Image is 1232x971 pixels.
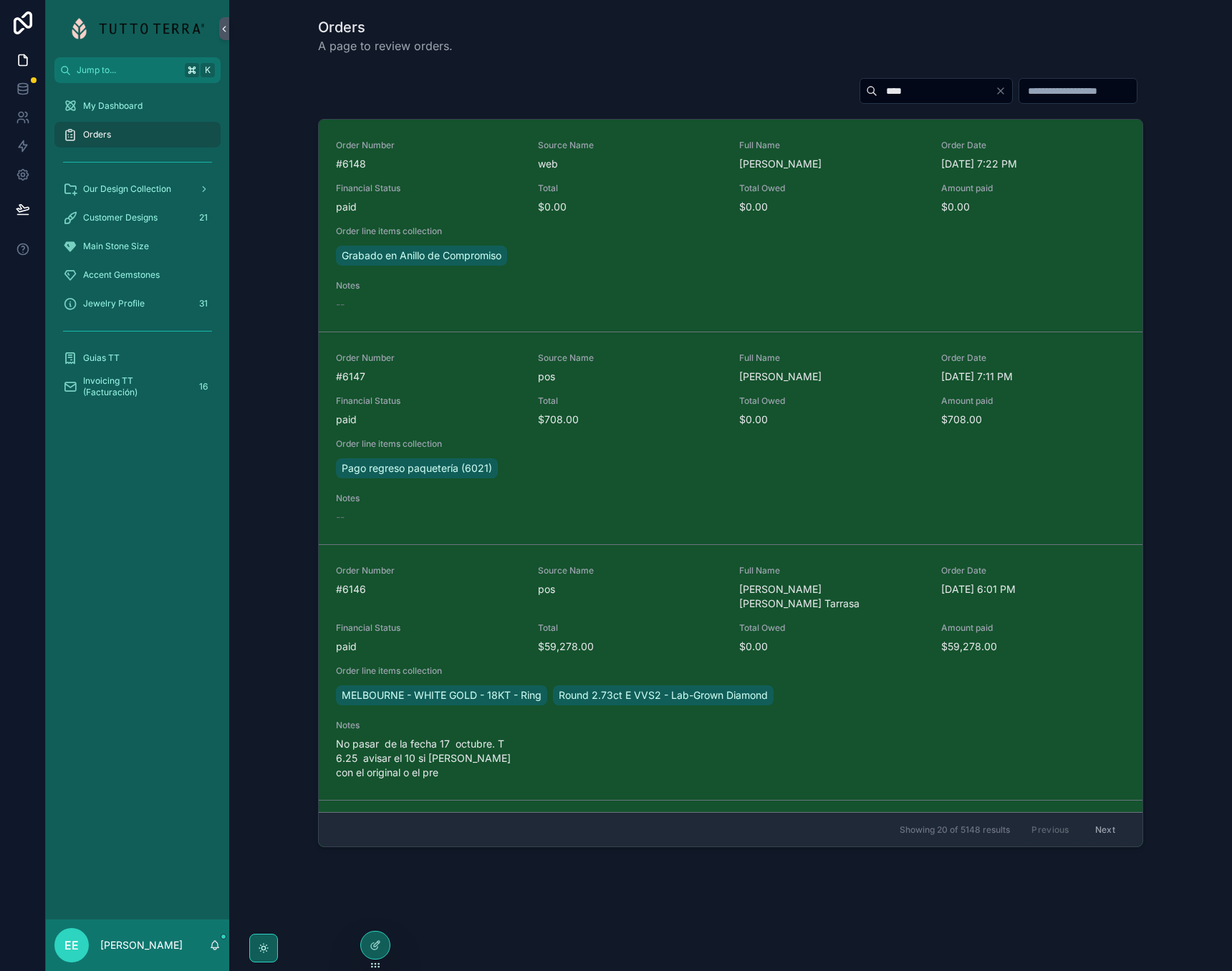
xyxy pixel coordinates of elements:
span: Round 2.73ct E VVS2 - Lab-Grown Diamond [559,688,768,702]
span: Source Name [538,140,723,151]
button: Next [1085,818,1125,841]
a: Round 2.73ct E VVS2 - Lab-Grown Diamond [553,685,774,705]
span: Guias TT [83,352,120,364]
span: [PERSON_NAME] [739,369,924,384]
a: Order Number#6148Source NamewebFull Name[PERSON_NAME]Order Date[DATE] 7:22 PMFinancial Statuspaid... [319,120,1142,332]
span: $708.00 [538,412,723,427]
div: 16 [195,378,212,395]
span: Order Number [336,565,521,576]
a: Accent Gemstones [54,262,221,288]
a: Jewelry Profile31 [54,291,221,317]
span: Full Name [739,565,924,576]
span: K [202,64,213,76]
span: Order line items collection [336,665,1125,677]
span: Source Name [538,352,723,364]
span: $0.00 [739,639,924,654]
span: Order Date [941,565,1126,576]
span: Amount paid [941,395,1126,407]
p: [PERSON_NAME] [100,938,183,952]
span: [PERSON_NAME] [PERSON_NAME] Tarrasa [739,582,924,611]
span: $0.00 [739,200,924,214]
span: $59,278.00 [941,639,1126,654]
a: Order Number#6146Source NameposFull Name[PERSON_NAME] [PERSON_NAME] TarrasaOrder Date[DATE] 6:01 ... [319,544,1142,800]
span: EE [64,937,79,954]
span: pos [538,369,723,384]
span: paid [336,639,521,654]
span: Financial Status [336,622,521,634]
span: Orders [83,129,111,140]
span: Amount paid [941,622,1126,634]
span: paid [336,200,521,214]
span: Order Number [336,352,521,364]
span: $0.00 [538,200,723,214]
a: Main Stone Size [54,233,221,259]
span: pos [538,582,723,596]
span: Order line items collection [336,438,1125,450]
span: Customer Designs [83,212,158,223]
span: Total [538,183,723,194]
a: Guias TT [54,345,221,371]
span: Order Date [941,140,1126,151]
span: Accent Gemstones [83,269,160,281]
span: $708.00 [941,412,1126,427]
img: App logo [71,17,204,40]
span: Total Owed [739,395,924,407]
span: -- [336,297,345,311]
span: My Dashboard [83,100,143,112]
span: #6147 [336,369,521,384]
span: $0.00 [941,200,1126,214]
span: [DATE] 7:11 PM [941,369,1126,384]
a: Order Number#6147Source NameposFull Name[PERSON_NAME]Order Date[DATE] 7:11 PMFinancial Statuspaid... [319,332,1142,544]
span: A page to review orders. [318,37,453,54]
span: -- [336,510,345,524]
h1: Orders [318,17,453,37]
span: Notes [336,280,521,291]
span: web [538,157,723,171]
span: Full Name [739,140,924,151]
a: Pago regreso paquetería (6021) [336,458,498,478]
div: 31 [195,295,212,312]
span: Notes [336,493,521,504]
a: Orders [54,122,221,148]
a: Customer Designs21 [54,205,221,231]
span: #6146 [336,582,521,596]
span: [PERSON_NAME] [739,157,924,171]
span: Total [538,622,723,634]
span: Financial Status [336,395,521,407]
button: Jump to...K [54,57,221,83]
span: [DATE] 6:01 PM [941,582,1126,596]
span: $0.00 [739,412,924,427]
span: Our Design Collection [83,183,171,195]
span: Total Owed [739,622,924,634]
span: Main Stone Size [83,241,149,252]
span: Total Owed [739,183,924,194]
div: scrollable content [46,83,229,418]
span: #6148 [336,157,521,171]
span: paid [336,412,521,427]
a: Grabado en Anillo de Compromiso [336,246,507,266]
span: No pasar de la fecha 17 octubre. T 6.25 avisar el 10 si [PERSON_NAME] con el original o el pre [336,737,521,780]
span: Order line items collection [336,226,1125,237]
span: Invoicing TT (Facturación) [83,375,189,398]
span: $59,278.00 [538,639,723,654]
span: Total [538,395,723,407]
span: Pago regreso paquetería (6021) [342,461,492,475]
a: Invoicing TT (Facturación)16 [54,374,221,400]
span: Source Name [538,565,723,576]
span: Grabado en Anillo de Compromiso [342,248,501,263]
span: Jump to... [77,64,179,76]
a: Our Design Collection [54,176,221,202]
span: Order Date [941,352,1126,364]
button: Clear [995,85,1012,97]
span: MELBOURNE - WHITE GOLD - 18KT - Ring [342,688,542,702]
span: Amount paid [941,183,1126,194]
a: MELBOURNE - WHITE GOLD - 18KT - Ring [336,685,547,705]
div: 21 [195,209,212,226]
span: Notes [336,720,521,731]
span: Showing 20 of 5148 results [900,824,1010,836]
span: Jewelry Profile [83,298,145,309]
a: My Dashboard [54,93,221,119]
span: Full Name [739,352,924,364]
span: Financial Status [336,183,521,194]
span: [DATE] 7:22 PM [941,157,1126,171]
